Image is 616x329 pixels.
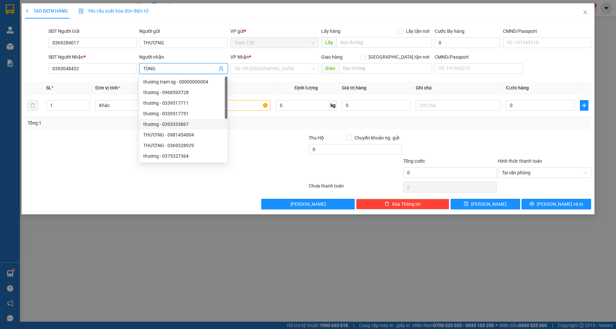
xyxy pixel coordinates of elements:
span: PHIẾU GIAO HÀNG [19,29,71,36]
span: printer [529,201,534,207]
span: Giao hàng [321,54,342,60]
div: SĐT Người Gửi [48,27,137,35]
input: 0 [342,100,410,111]
span: Q102508130053 [12,3,47,8]
div: THƯƠNG - 0369328929 [139,140,227,151]
button: plus [580,100,588,111]
span: SL [46,85,51,90]
div: Tổng: 1 [28,119,238,127]
div: thương - 0393333867 [143,121,223,128]
span: 0907696988 [37,24,64,29]
span: Lấy [321,37,337,48]
span: Giá trị hàng [342,85,366,90]
span: [PERSON_NAME] [290,200,326,208]
div: thương - 0968593728 [139,87,227,98]
div: thương - 0375327364 [139,151,227,161]
input: Dọc đường [337,37,432,48]
span: Quận 10 [9,24,27,29]
input: Dọc đường [339,63,432,74]
div: Chưa thanh toán [308,182,402,194]
span: Thu Hộ [309,135,324,140]
button: Close [576,3,594,22]
span: Đơn vị tính [95,85,120,90]
span: Yêu cầu xuất hóa đơn điện tử [79,8,149,14]
button: deleteXóa Thông tin [356,199,449,209]
span: [PERSON_NAME] và In [537,200,583,208]
div: SĐT Người Nhận [48,53,137,61]
div: thương - 0339517711 [139,98,227,108]
div: thương - 0375327364 [143,152,223,160]
span: Lấy hàng [321,28,340,34]
strong: CTY XE KHÁCH [29,8,71,16]
span: hiền CMND: [15,43,73,48]
span: delete [385,201,389,207]
span: Giao [321,63,339,74]
span: Tại văn phòng [502,168,587,178]
div: thương - 0968593728 [143,89,223,96]
div: thương - 0339517751 [139,108,227,119]
span: 06:58 [61,3,73,8]
span: TẠO ĐƠN HÀNG [25,8,68,14]
span: plus [580,103,588,108]
div: VP gửi [230,27,319,35]
span: [PERSON_NAME] [471,200,507,208]
span: user-add [218,66,224,71]
span: 075201014863 [41,43,73,48]
span: Chuyển khoản ng. gửi [352,134,402,141]
button: printer[PERSON_NAME] và In [522,199,591,209]
span: kg [330,100,337,111]
div: thương trạm sg - 00000000004 [143,78,223,85]
span: Trạm 128 [234,38,315,48]
th: Ghi chú [413,82,504,94]
span: Định lượng [294,85,318,90]
div: THƯƠNG - 0981454004 [139,130,227,140]
span: Lấy tận nơi [403,27,432,35]
label: Hình thức thanh toán [498,158,542,164]
div: thương trạm sg - 00000000004 [139,77,227,87]
button: [PERSON_NAME] [261,199,354,209]
input: VD: Bàn, Ghế [186,100,271,111]
span: close [583,10,588,15]
div: thương - 0339517751 [143,110,223,117]
strong: N.nhận: [2,48,44,53]
input: Cước lấy hàng [435,37,500,48]
div: CMND/Passport [435,53,523,61]
div: Người nhận [139,53,227,61]
label: Cước lấy hàng [435,28,464,34]
div: THƯƠNG - 0369328929 [143,142,223,149]
span: Tổng cước [403,158,425,164]
span: Cước hàng [506,85,529,90]
input: Ghi Chú [416,100,501,111]
img: icon [79,9,84,14]
div: Người gửi [139,27,227,35]
span: VP Nhận [230,54,249,60]
span: quả CMND: [19,48,44,53]
div: thương - 0393333867 [139,119,227,130]
div: CMND/Passport [503,27,591,35]
strong: N.gửi: [2,43,73,48]
span: save [464,201,468,207]
span: Xóa Thông tin [392,200,421,208]
span: Khác [99,100,176,110]
strong: THIÊN PHÁT ĐẠT [2,17,50,24]
div: THƯƠNG - 0981454004 [143,131,223,138]
strong: VP: SĐT: [2,24,64,29]
span: [GEOGRAPHIC_DATA] tận nơi [366,53,432,61]
span: [DATE] [74,3,88,8]
button: save[PERSON_NAME] [451,199,520,209]
button: delete [28,100,38,111]
span: plus [25,9,30,13]
div: thương - 0339517711 [143,99,223,107]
